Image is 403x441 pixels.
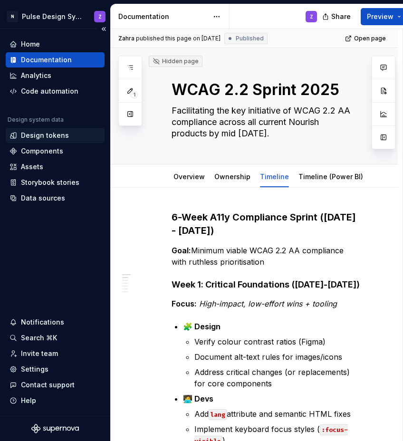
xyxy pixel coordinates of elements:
div: published this page on [DATE] [136,35,221,42]
button: Search ⌘K [6,330,105,345]
a: Timeline [260,173,289,181]
a: Overview [173,173,205,181]
div: Components [21,146,63,156]
div: Code automation [21,86,78,96]
div: Design system data [8,116,64,124]
strong: Goal: [172,246,191,255]
span: Open page [354,35,386,42]
div: Timeline [256,166,293,186]
strong: 🧑‍💻 Devs [183,394,213,403]
svg: Supernova Logo [31,424,79,433]
em: High-impact, low-effort wins + tooling [199,299,337,308]
div: Search ⌘K [21,333,57,343]
button: NPulse Design SystemZ [2,6,108,27]
p: Document alt-text rules for images/icons [194,351,360,363]
span: Share [331,12,351,21]
p: Minimum viable WCAG 2.2 AA compliance with ruthless prioritisation [172,245,360,268]
span: Preview [367,12,393,21]
div: Settings [21,364,48,374]
div: Design tokens [21,131,69,140]
div: Data sources [21,193,65,203]
div: Z [310,13,313,20]
div: Z [98,13,102,20]
span: Published [236,35,264,42]
div: Contact support [21,380,75,390]
a: Invite team [6,346,105,361]
strong: Focus: [172,299,197,308]
div: Assets [21,162,43,172]
a: Data sources [6,191,105,206]
a: Settings [6,362,105,377]
div: Documentation [21,55,72,65]
div: Overview [170,166,209,186]
button: Contact support [6,377,105,393]
a: Assets [6,159,105,174]
a: Open page [342,32,390,45]
button: Collapse sidebar [97,22,110,36]
a: Ownership [214,173,250,181]
a: Analytics [6,68,105,83]
div: Storybook stories [21,178,79,187]
div: Help [21,396,36,405]
div: Timeline (Power BI) [295,166,367,186]
textarea: Facilitating the key initiative of WCAG 2.2 AA compliance across all current Nourish products by ... [170,103,358,141]
div: Home [21,39,40,49]
div: N [7,11,18,22]
a: Components [6,144,105,159]
div: Analytics [21,71,51,80]
a: Home [6,37,105,52]
a: Design tokens [6,128,105,143]
a: Storybook stories [6,175,105,190]
a: Code automation [6,84,105,99]
a: Timeline (Power BI) [298,173,363,181]
button: Help [6,393,105,408]
div: Pulse Design System [22,12,83,21]
a: Documentation [6,52,105,67]
button: Notifications [6,315,105,330]
p: Verify colour contrast ratios (Figma) [194,336,360,347]
strong: Week 1: Critical Foundations ([DATE]-[DATE]) [172,279,360,289]
p: Add attribute and semantic HTML fixes [194,408,360,420]
textarea: WCAG 2.2 Sprint 2025 [170,78,358,101]
code: lang [209,409,227,420]
div: Hidden page [153,58,199,65]
strong: 6-Week A11y Compliance Sprint ([DATE] - [DATE]) [172,211,358,236]
p: Address critical changes (or replacements) for core components [194,366,360,389]
div: Documentation [118,12,208,21]
span: Zahra [118,35,134,42]
strong: 🧩 Design [183,322,221,331]
div: Invite team [21,349,58,358]
button: Share [317,8,357,25]
div: Notifications [21,317,64,327]
div: Ownership [211,166,254,186]
span: 1 [130,91,138,98]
